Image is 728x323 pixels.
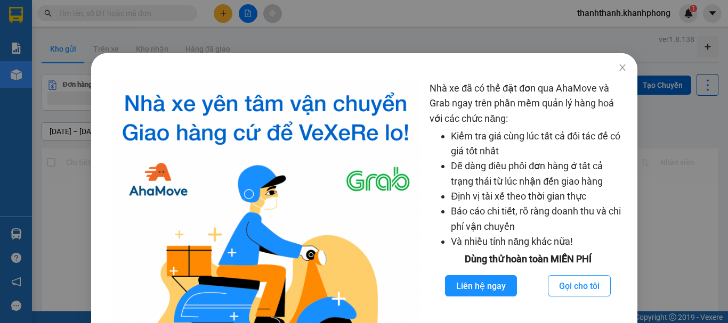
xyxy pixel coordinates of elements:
[456,279,506,293] span: Liên hệ ngay
[618,63,626,72] span: close
[451,204,626,234] li: Báo cáo chi tiết, rõ ràng doanh thu và chi phí vận chuyển
[607,53,637,83] button: Close
[451,129,626,159] li: Kiểm tra giá cùng lúc tất cả đối tác để có giá tốt nhất
[451,159,626,189] li: Dễ dàng điều phối đơn hàng ở tất cả trạng thái từ lúc nhận đến giao hàng
[451,234,626,249] li: Và nhiều tính năng khác nữa!
[559,279,600,293] span: Gọi cho tôi
[445,275,517,296] button: Liên hệ ngay
[548,275,611,296] button: Gọi cho tôi
[430,252,626,267] div: Dùng thử hoàn toàn MIỄN PHÍ
[451,189,626,204] li: Định vị tài xế theo thời gian thực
